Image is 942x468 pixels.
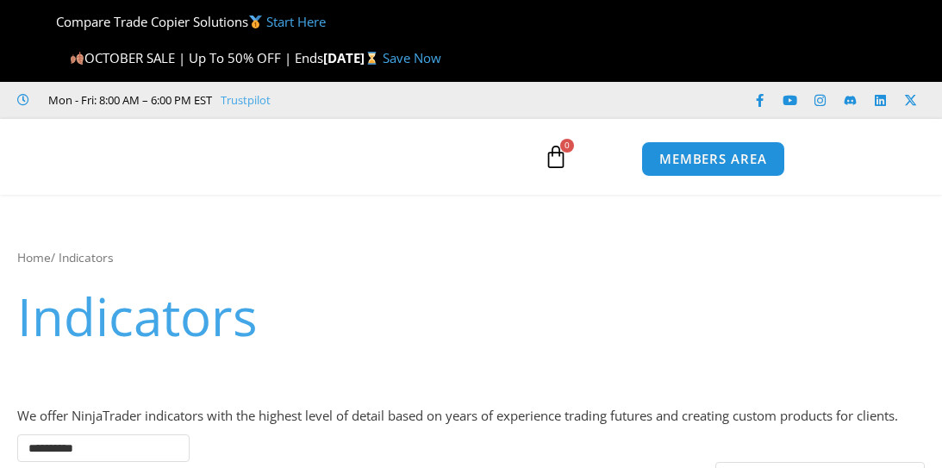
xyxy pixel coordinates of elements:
img: 🥇 [249,16,262,28]
p: We offer NinjaTrader indicators with the highest level of detail based on years of experience tra... [17,404,925,428]
span: Mon - Fri: 8:00 AM – 6:00 PM EST [44,90,212,110]
a: 0 [518,132,594,182]
a: Trustpilot [221,90,271,110]
nav: Breadcrumb [17,246,925,269]
span: 0 [560,139,574,153]
span: OCTOBER SALE | Up To 50% OFF | Ends [70,49,323,66]
a: Save Now [383,49,441,66]
span: MEMBERS AREA [659,153,767,165]
img: 🏆 [42,16,55,28]
a: Home [17,249,51,265]
h1: Indicators [17,280,925,353]
img: LogoAI | Affordable Indicators – NinjaTrader [122,125,307,187]
img: ⌛ [365,52,378,65]
strong: [DATE] [323,49,383,66]
a: MEMBERS AREA [641,141,785,177]
img: 🍂 [71,52,84,65]
span: Compare Trade Copier Solutions [41,13,325,30]
a: Start Here [266,13,326,30]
